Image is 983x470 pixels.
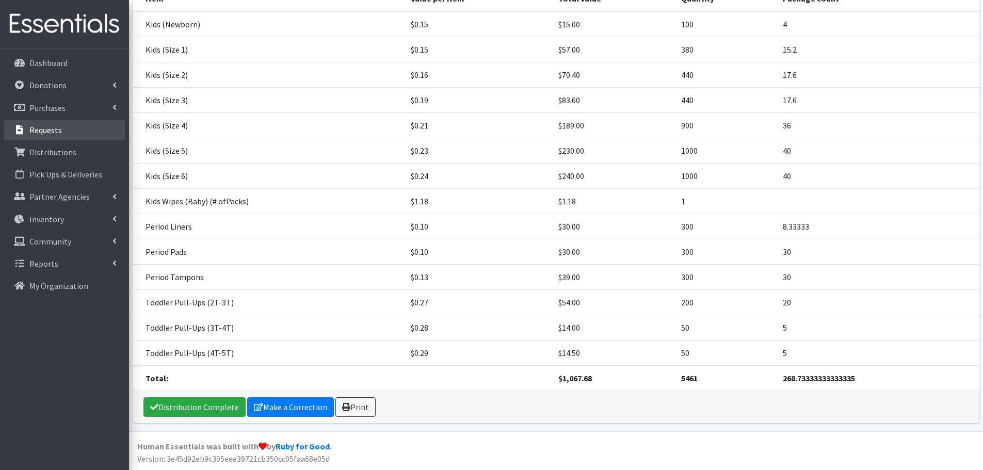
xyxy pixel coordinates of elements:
[675,11,776,37] td: 100
[137,441,332,451] strong: Human Essentials was built with by .
[405,289,552,315] td: $0.27
[133,239,405,264] td: Period Pads
[29,191,90,202] p: Partner Agencies
[777,62,979,87] td: 17.6
[675,37,776,62] td: 380
[552,138,675,163] td: $230.00
[552,163,675,188] td: $240.00
[777,264,979,289] td: 30
[4,186,125,207] a: Partner Agencies
[29,80,67,90] p: Donations
[4,142,125,163] a: Distributions
[777,37,979,62] td: 15.2
[675,188,776,214] td: 1
[552,239,675,264] td: $30.00
[133,112,405,138] td: Kids (Size 4)
[777,138,979,163] td: 40
[335,397,376,417] a: Print
[552,214,675,239] td: $30.00
[777,315,979,340] td: 5
[133,214,405,239] td: Period Liners
[4,7,125,41] img: HumanEssentials
[29,125,62,135] p: Requests
[4,53,125,73] a: Dashboard
[405,315,552,340] td: $0.28
[675,264,776,289] td: 300
[675,214,776,239] td: 300
[133,264,405,289] td: Period Tampons
[133,11,405,37] td: Kids (Newborn)
[681,373,698,383] strong: 5461
[133,163,405,188] td: Kids (Size 6)
[552,37,675,62] td: $57.00
[4,98,125,118] a: Purchases
[29,103,66,113] p: Purchases
[675,289,776,315] td: 200
[552,112,675,138] td: $189.00
[552,87,675,112] td: $83.60
[247,397,334,417] a: Make a Correction
[29,281,88,291] p: My Organization
[29,147,76,157] p: Distributions
[777,87,979,112] td: 17.6
[405,214,552,239] td: $0.10
[552,289,675,315] td: $54.00
[133,315,405,340] td: Toddler Pull-Ups (3T-4T)
[777,239,979,264] td: 30
[133,188,405,214] td: Kids Wipes (Baby) (# ofPacks)
[675,138,776,163] td: 1000
[29,214,64,224] p: Inventory
[558,373,592,383] strong: $1,067.68
[133,138,405,163] td: Kids (Size 5)
[675,239,776,264] td: 300
[552,11,675,37] td: $15.00
[552,188,675,214] td: $1.18
[143,397,246,417] a: Distribution Complete
[405,11,552,37] td: $0.15
[552,340,675,365] td: $14.50
[4,75,125,95] a: Donations
[777,214,979,239] td: 8.33333
[405,37,552,62] td: $0.15
[405,264,552,289] td: $0.13
[405,87,552,112] td: $0.19
[4,209,125,230] a: Inventory
[552,264,675,289] td: $39.00
[137,453,330,464] span: Version: 3e45d92eb9c305eee39721cb350cc05faa68e05d
[675,112,776,138] td: 900
[405,188,552,214] td: $1.18
[777,340,979,365] td: 5
[552,62,675,87] td: $70.40
[4,275,125,296] a: My Organization
[405,239,552,264] td: $0.10
[405,340,552,365] td: $0.29
[675,62,776,87] td: 440
[675,87,776,112] td: 440
[405,138,552,163] td: $0.23
[133,289,405,315] td: Toddler Pull-Ups (2T-3T)
[4,253,125,274] a: Reports
[405,163,552,188] td: $0.24
[777,11,979,37] td: 4
[276,441,330,451] a: Ruby for Good
[133,87,405,112] td: Kids (Size 3)
[777,289,979,315] td: 20
[29,236,71,247] p: Community
[777,112,979,138] td: 36
[133,37,405,62] td: Kids (Size 1)
[777,163,979,188] td: 40
[4,164,125,185] a: Pick Ups & Deliveries
[133,62,405,87] td: Kids (Size 2)
[4,120,125,140] a: Requests
[783,373,855,383] strong: 268.73333333333335
[405,62,552,87] td: $0.16
[29,258,58,269] p: Reports
[29,169,102,180] p: Pick Ups & Deliveries
[133,340,405,365] td: Toddler Pull-Ups (4T-5T)
[405,112,552,138] td: $0.21
[146,373,168,383] strong: Total:
[675,163,776,188] td: 1000
[675,340,776,365] td: 50
[4,231,125,252] a: Community
[552,315,675,340] td: $14.00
